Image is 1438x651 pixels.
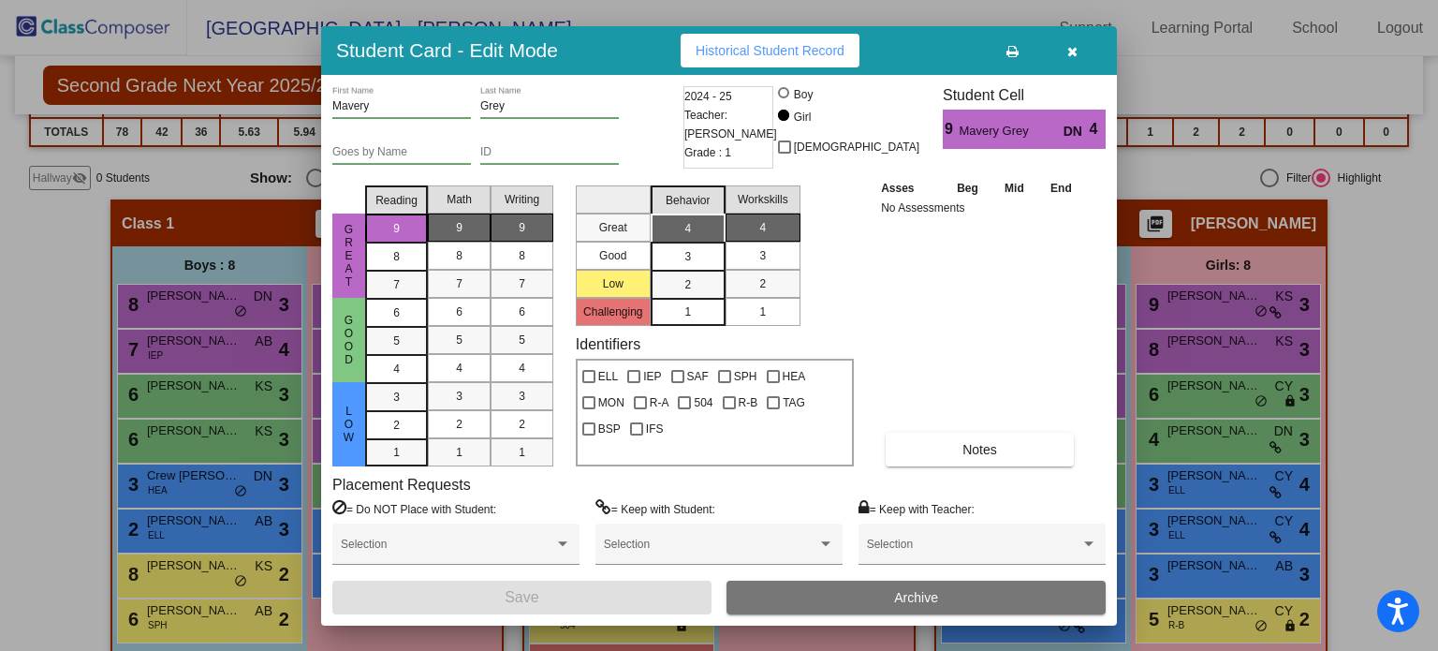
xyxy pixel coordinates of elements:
[341,405,358,444] span: Low
[576,335,640,353] label: Identifiers
[1064,122,1090,141] span: DN
[519,444,525,461] span: 1
[332,476,471,494] label: Placement Requests
[456,388,462,405] span: 3
[694,392,712,414] span: 504
[505,589,538,605] span: Save
[696,43,844,58] span: Historical Student Record
[393,333,400,349] span: 5
[456,444,462,461] span: 1
[393,304,400,321] span: 6
[726,581,1106,614] button: Archive
[519,219,525,236] span: 9
[793,86,814,103] div: Boy
[393,389,400,406] span: 3
[595,499,715,518] label: = Keep with Student:
[1037,178,1086,199] th: End
[447,191,472,208] span: Math
[341,223,358,289] span: Great
[332,146,471,159] input: goes by name
[876,178,944,199] th: Asses
[943,86,1106,104] h3: Student Cell
[959,122,1063,141] span: Mavery Grey
[944,178,992,199] th: Beg
[759,219,766,236] span: 4
[684,106,777,143] span: Teacher: [PERSON_NAME]
[456,360,462,377] span: 4
[393,361,400,377] span: 4
[393,248,400,265] span: 8
[519,332,525,348] span: 5
[341,314,358,366] span: Good
[666,192,710,209] span: Behavior
[519,360,525,377] span: 4
[598,392,624,414] span: MON
[759,275,766,292] span: 2
[646,418,664,440] span: IFS
[681,34,859,67] button: Historical Student Record
[738,191,788,208] span: Workskills
[336,38,558,62] h3: Student Card - Edit Mode
[991,178,1036,199] th: Mid
[734,365,757,388] span: SPH
[456,247,462,264] span: 8
[598,365,618,388] span: ELL
[519,247,525,264] span: 8
[650,392,669,414] span: R-A
[332,499,496,518] label: = Do NOT Place with Student:
[519,303,525,320] span: 6
[684,303,691,320] span: 1
[962,442,997,457] span: Notes
[759,303,766,320] span: 1
[393,220,400,237] span: 9
[519,416,525,433] span: 2
[456,416,462,433] span: 2
[375,192,418,209] span: Reading
[858,499,975,518] label: = Keep with Teacher:
[684,248,691,265] span: 3
[794,136,919,158] span: [DEMOGRAPHIC_DATA]
[793,109,812,126] div: Girl
[876,199,1085,217] td: No Assessments
[739,392,758,414] span: R-B
[393,444,400,461] span: 1
[519,275,525,292] span: 7
[393,276,400,293] span: 7
[684,220,691,237] span: 4
[783,392,805,414] span: TAG
[684,143,731,162] span: Grade : 1
[456,219,462,236] span: 9
[643,365,661,388] span: IEP
[456,275,462,292] span: 7
[519,388,525,405] span: 3
[687,365,709,388] span: SAF
[1090,118,1106,141] span: 4
[332,581,712,614] button: Save
[943,118,959,141] span: 9
[456,332,462,348] span: 5
[894,590,938,605] span: Archive
[598,418,621,440] span: BSP
[759,247,766,264] span: 3
[684,276,691,293] span: 2
[886,433,1074,466] button: Notes
[505,191,539,208] span: Writing
[456,303,462,320] span: 6
[684,87,732,106] span: 2024 - 25
[393,417,400,434] span: 2
[783,365,806,388] span: HEA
